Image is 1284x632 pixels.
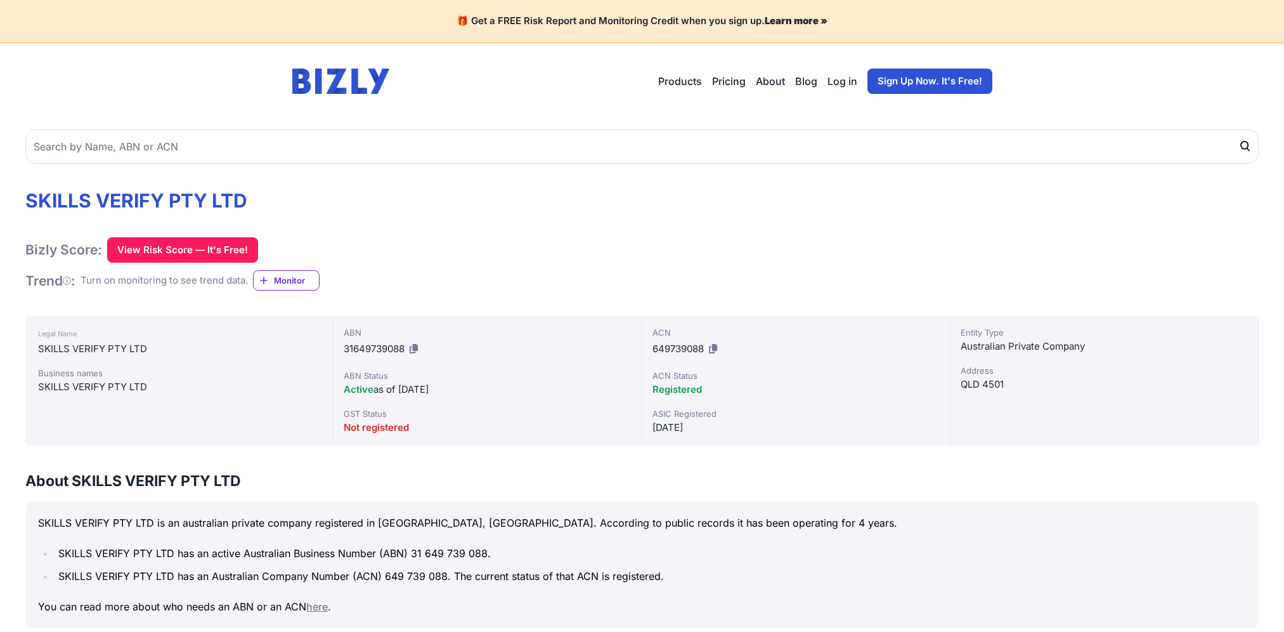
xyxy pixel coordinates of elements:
[25,189,1259,212] h1: SKILLS VERIFY PTY LTD
[25,272,75,289] h1: Trend :
[25,241,102,258] h1: Bizly Score:
[344,369,631,382] div: ABN Status
[652,343,704,355] span: 649739088
[765,15,827,27] a: Learn more »
[652,407,940,420] div: ASIC Registered
[81,273,248,288] div: Turn on monitoring to see trend data.
[55,567,1246,585] li: SKILLS VERIFY PTY LTD has an Australian Company Number (ACN) 649 739 088. The current status of t...
[38,367,320,379] div: Business names
[652,369,940,382] div: ACN Status
[658,74,702,89] button: Products
[961,339,1248,354] div: Australian Private Company
[38,598,1246,616] p: You can read more about who needs an ABN or an ACN .
[306,600,328,613] a: here
[795,74,817,89] a: Blog
[344,421,409,433] span: Not registered
[961,326,1248,339] div: Entity Type
[107,237,258,263] button: View Risk Score — It's Free!
[961,364,1248,377] div: Address
[344,407,631,420] div: GST Status
[15,15,1269,27] h4: 🎁 Get a FREE Risk Report and Monitoring Credit when you sign up.
[344,343,405,355] span: 31649739088
[344,383,373,395] span: Active
[25,471,1259,491] h3: About SKILLS VERIFY PTY LTD
[253,270,320,291] a: Monitor
[652,326,940,339] div: ACN
[38,514,1246,532] p: SKILLS VERIFY PTY LTD is an australian private company registered in [GEOGRAPHIC_DATA], [GEOGRAPH...
[756,74,785,89] a: About
[652,383,702,395] span: Registered
[25,129,1259,164] input: Search by Name, ABN or ACN
[274,274,319,287] span: Monitor
[38,379,320,395] div: SKILLS VERIFY PTY LTD
[867,69,992,94] a: Sign Up Now. It's Free!
[712,74,746,89] a: Pricing
[55,544,1246,562] li: SKILLS VERIFY PTY LTD has an active Australian Business Number (ABN) 31 649 739 088.
[652,420,940,435] div: [DATE]
[38,341,320,357] div: SKILLS VERIFY PTY LTD
[827,74,857,89] a: Log in
[344,382,631,397] div: as of [DATE]
[38,326,320,341] div: Legal Name
[961,377,1248,392] div: QLD 4501
[344,326,631,339] div: ABN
